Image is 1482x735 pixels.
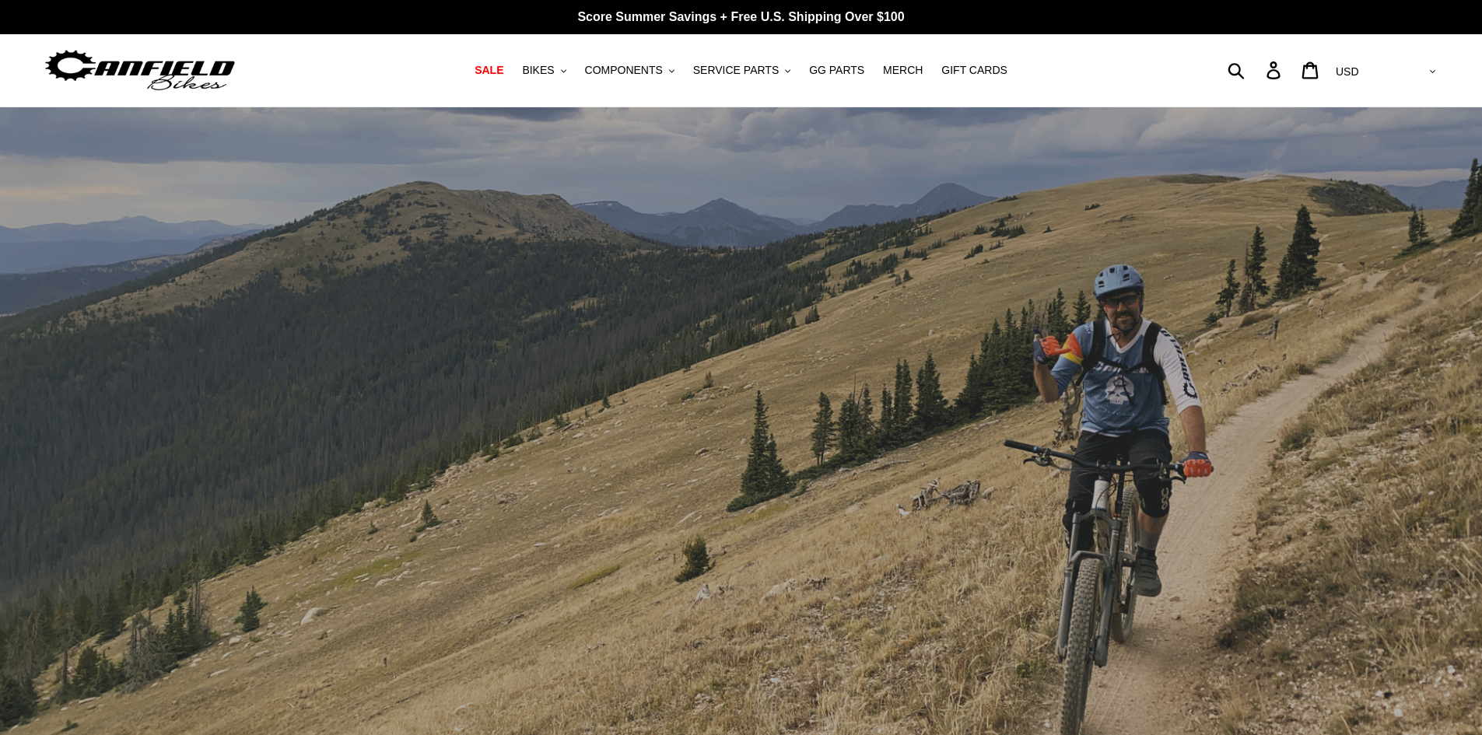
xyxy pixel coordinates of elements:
span: MERCH [883,64,923,77]
input: Search [1236,53,1276,87]
span: GIFT CARDS [941,64,1007,77]
a: GG PARTS [801,60,872,81]
button: BIKES [514,60,573,81]
span: GG PARTS [809,64,864,77]
a: SALE [467,60,511,81]
span: SALE [475,64,503,77]
button: COMPONENTS [577,60,682,81]
a: GIFT CARDS [934,60,1015,81]
button: SERVICE PARTS [685,60,798,81]
a: MERCH [875,60,930,81]
span: SERVICE PARTS [693,64,779,77]
span: COMPONENTS [585,64,663,77]
span: BIKES [522,64,554,77]
img: Canfield Bikes [43,46,237,95]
